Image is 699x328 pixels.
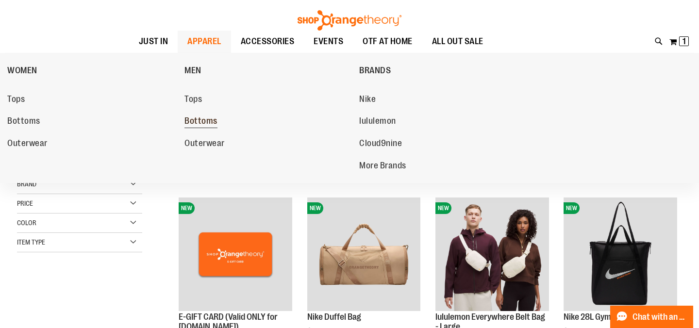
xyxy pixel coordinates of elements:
[363,31,413,52] span: OTF AT HOME
[307,202,323,214] span: NEW
[564,197,677,311] img: Nike 28L Gym Tote
[359,161,406,173] span: More Brands
[17,199,33,207] span: Price
[17,180,36,188] span: Brand
[184,66,201,78] span: MEN
[564,202,580,214] span: NEW
[632,312,687,322] span: Chat with an Expert
[682,36,686,46] span: 1
[241,31,295,52] span: ACCESSORIES
[307,312,361,322] a: Nike Duffel Bag
[184,116,217,128] span: Bottoms
[435,202,451,214] span: NEW
[184,138,225,150] span: Outerwear
[564,197,677,312] a: Nike 28L Gym ToteNEW
[7,94,25,106] span: Tops
[359,94,376,106] span: Nike
[179,197,292,312] a: E-GIFT CARD (Valid ONLY for ShopOrangetheory.com)NEW
[7,66,37,78] span: WOMEN
[296,10,403,31] img: Shop Orangetheory
[187,31,221,52] span: APPAREL
[7,116,40,128] span: Bottoms
[435,197,549,311] img: lululemon Everywhere Belt Bag - Large
[359,66,391,78] span: BRANDS
[307,197,421,311] img: Nike Duffel Bag
[314,31,343,52] span: EVENTS
[307,197,421,312] a: Nike Duffel BagNEW
[184,94,202,106] span: Tops
[435,197,549,312] a: lululemon Everywhere Belt Bag - LargeNEW
[139,31,168,52] span: JUST IN
[564,312,629,322] a: Nike 28L Gym Tote
[359,138,402,150] span: Cloud9nine
[17,219,36,227] span: Color
[432,31,483,52] span: ALL OUT SALE
[17,238,45,246] span: Item Type
[610,306,694,328] button: Chat with an Expert
[359,116,396,128] span: lululemon
[179,197,292,311] img: E-GIFT CARD (Valid ONLY for ShopOrangetheory.com)
[7,138,48,150] span: Outerwear
[179,202,195,214] span: NEW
